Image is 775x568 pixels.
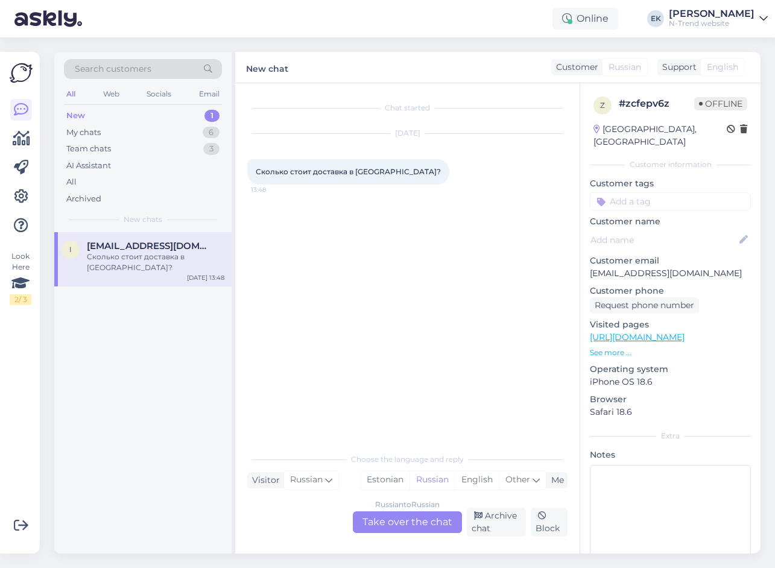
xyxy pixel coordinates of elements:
[247,454,568,465] div: Choose the language and reply
[590,285,751,297] p: Customer phone
[600,101,605,110] span: z
[590,318,751,331] p: Visited pages
[455,471,499,489] div: English
[590,376,751,388] p: iPhone OS 18.6
[66,127,101,139] div: My chats
[410,471,455,489] div: Russian
[204,110,220,122] div: 1
[590,363,751,376] p: Operating system
[505,474,530,485] span: Other
[187,273,224,282] div: [DATE] 13:48
[290,473,323,487] span: Russian
[10,251,31,305] div: Look Here
[619,96,694,111] div: # zcfepv6z
[590,177,751,190] p: Customer tags
[197,86,222,102] div: Email
[375,499,440,510] div: Russian to Russian
[551,61,598,74] div: Customer
[361,471,410,489] div: Estonian
[590,215,751,228] p: Customer name
[669,9,768,28] a: [PERSON_NAME]N-Trend website
[590,393,751,406] p: Browser
[647,10,664,27] div: EK
[101,86,122,102] div: Web
[247,128,568,139] div: [DATE]
[669,19,754,28] div: N-Trend website
[590,254,751,267] p: Customer email
[590,192,751,210] input: Add a tag
[657,61,697,74] div: Support
[590,267,751,280] p: [EMAIL_ADDRESS][DOMAIN_NAME]
[590,449,751,461] p: Notes
[66,143,111,155] div: Team chats
[144,86,174,102] div: Socials
[203,127,220,139] div: 6
[590,233,737,247] input: Add name
[75,63,151,75] span: Search customers
[531,508,568,537] div: Block
[590,297,699,314] div: Request phone number
[590,347,751,358] p: See more ...
[694,97,747,110] span: Offline
[246,59,288,75] label: New chat
[590,431,751,441] div: Extra
[590,159,751,170] div: Customer information
[87,251,224,273] div: Сколько стоит доставка в [GEOGRAPHIC_DATA]?
[66,193,101,205] div: Archived
[593,123,727,148] div: [GEOGRAPHIC_DATA], [GEOGRAPHIC_DATA]
[66,160,111,172] div: AI Assistant
[609,61,641,74] span: Russian
[247,103,568,113] div: Chat started
[66,110,85,122] div: New
[10,62,33,84] img: Askly Logo
[247,474,280,487] div: Visitor
[66,176,77,188] div: All
[590,406,751,418] p: Safari 18.6
[546,474,564,487] div: Me
[707,61,738,74] span: English
[552,8,618,30] div: Online
[590,332,685,342] a: [URL][DOMAIN_NAME]
[467,508,526,537] div: Archive chat
[124,214,162,225] span: New chats
[353,511,462,533] div: Take over the chat
[256,167,441,176] span: Сколько стоит доставка в [GEOGRAPHIC_DATA]?
[251,185,296,194] span: 13:48
[87,241,212,251] span: ivan0526@inbox.lv
[669,9,754,19] div: [PERSON_NAME]
[203,143,220,155] div: 3
[64,86,78,102] div: All
[69,245,72,254] span: i
[10,294,31,305] div: 2 / 3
